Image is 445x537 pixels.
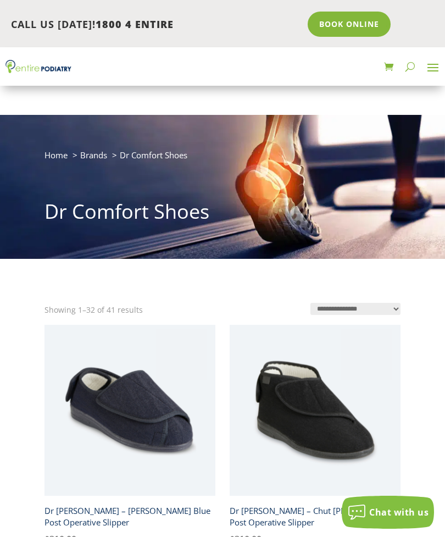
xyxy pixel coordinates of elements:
a: Brands [80,150,107,160]
span: 1800 4 ENTIRE [96,18,174,31]
a: Book Online [308,12,391,37]
button: Chat with us [342,496,434,529]
h1: Dr Comfort Shoes [44,198,400,231]
nav: breadcrumb [44,148,400,170]
span: Chat with us [369,506,429,518]
h2: Dr [PERSON_NAME] – Chut [PERSON_NAME] Post Operative Slipper [230,501,400,532]
a: Home [44,150,68,160]
img: chut dr comfort gary black mens slipper [230,325,400,496]
img: chut dr comfort franki blue slipper [44,325,215,496]
select: Shop order [310,303,400,315]
p: CALL US [DATE]! [11,18,300,32]
h2: Dr [PERSON_NAME] – [PERSON_NAME] Blue Post Operative Slipper [44,501,215,532]
span: Dr Comfort Shoes [120,150,187,160]
p: Showing 1–32 of 41 results [44,303,143,317]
